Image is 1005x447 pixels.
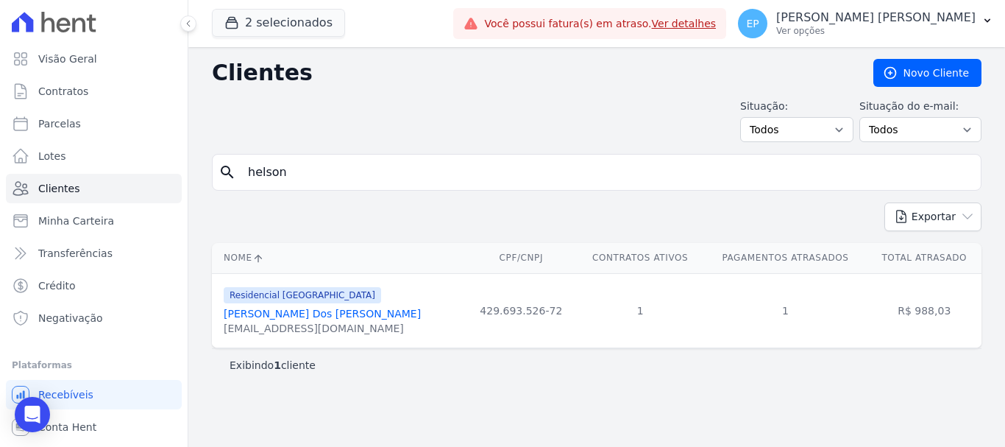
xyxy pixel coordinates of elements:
span: Visão Geral [38,52,97,66]
a: Recebíveis [6,380,182,409]
button: 2 selecionados [212,9,345,37]
span: Negativação [38,311,103,325]
a: Lotes [6,141,182,171]
span: Conta Hent [38,420,96,434]
a: Ver detalhes [652,18,717,29]
span: Minha Carteira [38,214,114,228]
a: Transferências [6,239,182,268]
input: Buscar por nome, CPF ou e-mail [239,158,975,187]
div: Open Intercom Messenger [15,397,50,432]
a: Clientes [6,174,182,203]
span: Crédito [38,278,76,293]
th: Contratos Ativos [577,243,704,273]
span: Recebíveis [38,387,93,402]
a: Contratos [6,77,182,106]
button: EP [PERSON_NAME] [PERSON_NAME] Ver opções [726,3,1005,44]
span: EP [746,18,759,29]
a: Novo Cliente [873,59,981,87]
a: Parcelas [6,109,182,138]
i: search [219,163,236,181]
th: Nome [212,243,466,273]
a: Crédito [6,271,182,300]
div: Plataformas [12,356,176,374]
a: [PERSON_NAME] Dos [PERSON_NAME] [224,308,421,320]
span: Parcelas [38,116,81,131]
th: Total Atrasado [867,243,981,273]
a: Conta Hent [6,412,182,442]
span: Contratos [38,84,88,99]
th: Pagamentos Atrasados [703,243,867,273]
a: Negativação [6,303,182,333]
a: Visão Geral [6,44,182,74]
label: Situação: [740,99,853,114]
th: CPF/CNPJ [466,243,577,273]
button: Exportar [884,203,981,231]
td: R$ 988,03 [867,273,981,348]
a: Minha Carteira [6,206,182,236]
span: Transferências [38,246,113,261]
label: Situação do e-mail: [859,99,981,114]
td: 429.693.526-72 [466,273,577,348]
span: Você possui fatura(s) em atraso. [484,16,716,32]
td: 1 [703,273,867,348]
span: Clientes [38,181,79,196]
p: Ver opções [776,25,976,37]
b: 1 [274,359,281,371]
p: Exibindo cliente [230,358,316,373]
td: 1 [577,273,704,348]
p: [PERSON_NAME] [PERSON_NAME] [776,10,976,25]
div: [EMAIL_ADDRESS][DOMAIN_NAME] [224,321,421,336]
h2: Clientes [212,60,850,86]
span: Residencial [GEOGRAPHIC_DATA] [224,287,381,303]
span: Lotes [38,149,66,163]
